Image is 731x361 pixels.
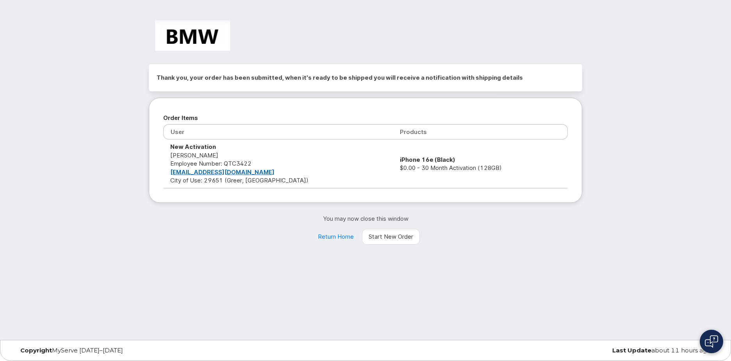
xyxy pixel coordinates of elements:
[155,20,230,51] img: BMW Manufacturing Co LLC
[20,347,52,354] strong: Copyright
[157,72,574,84] h2: Thank you, your order has been submitted, when it's ready to be shipped you will receive a notifi...
[393,139,568,188] td: $0.00 - 30 Month Activation (128GB)
[612,347,651,354] strong: Last Update
[362,229,420,245] a: Start New Order
[393,124,568,139] th: Products
[400,156,455,163] strong: iPhone 16e (Black)
[705,335,718,348] img: Open chat
[163,124,393,139] th: User
[170,168,275,176] a: [EMAIL_ADDRESS][DOMAIN_NAME]
[483,347,717,354] div: about 11 hours ago
[149,214,582,223] p: You may now close this window
[14,347,248,354] div: MyServe [DATE]–[DATE]
[170,143,216,150] strong: New Activation
[163,112,568,124] h2: Order Items
[170,160,251,167] span: Employee Number: QTC3422
[311,229,360,245] a: Return Home
[163,139,393,188] td: [PERSON_NAME] City of Use: 29651 (Greer, [GEOGRAPHIC_DATA])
